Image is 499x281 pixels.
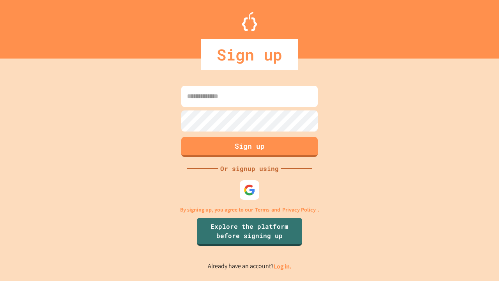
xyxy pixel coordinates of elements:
[274,262,292,270] a: Log in.
[242,12,257,31] img: Logo.svg
[181,137,318,157] button: Sign up
[201,39,298,70] div: Sign up
[180,206,319,214] p: By signing up, you agree to our and .
[244,184,255,196] img: google-icon.svg
[282,206,316,214] a: Privacy Policy
[208,261,292,271] p: Already have an account?
[255,206,269,214] a: Terms
[197,218,302,246] a: Explore the platform before signing up
[218,164,281,173] div: Or signup using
